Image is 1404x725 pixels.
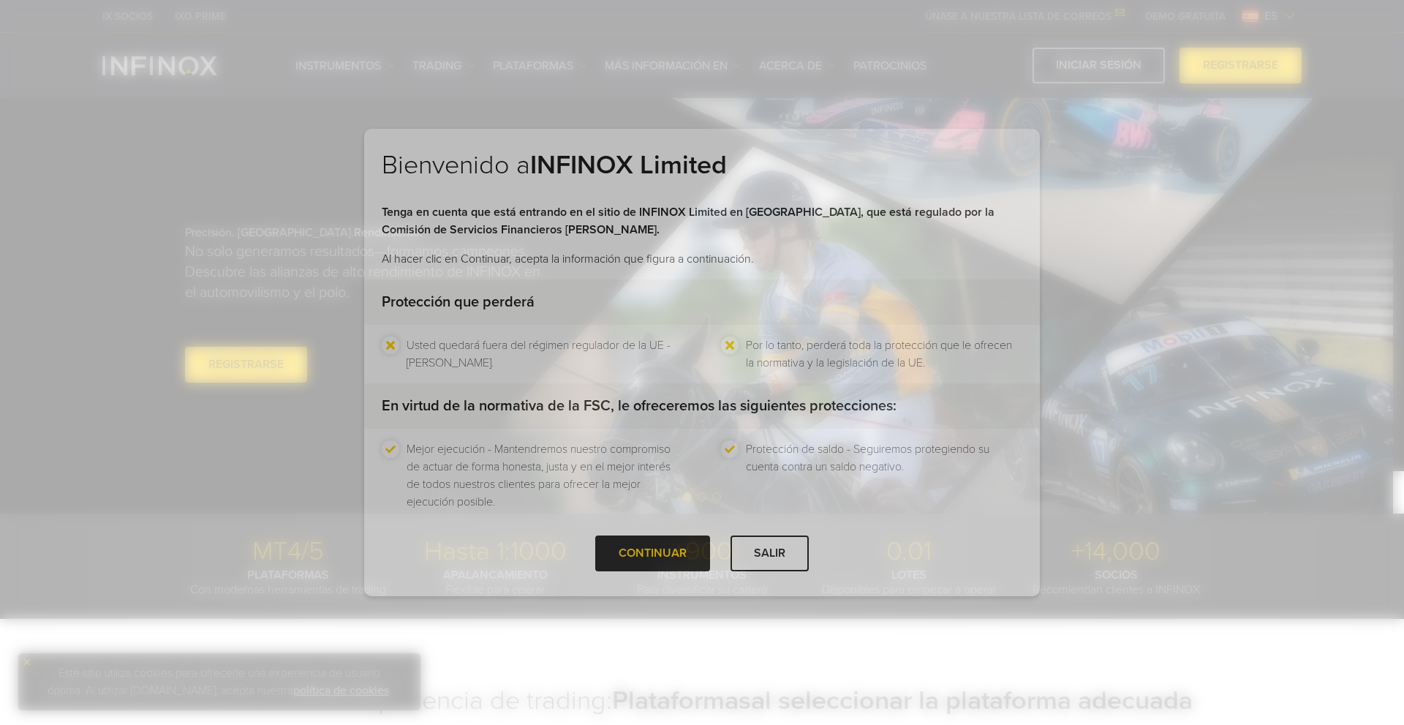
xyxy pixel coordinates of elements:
li: Protección de saldo - Seguiremos protegiendo su cuenta contra un saldo negativo. [746,440,1022,511]
strong: INFINOX Limited [530,149,727,181]
p: Al hacer clic en Continuar, acepta la información que figura a continuación. [382,250,1022,268]
strong: Tenga en cuenta que está entrando en el sitio de INFINOX Limited en [GEOGRAPHIC_DATA], que está r... [382,205,994,237]
li: Usted quedará fuera del régimen regulador de la UE - [PERSON_NAME]. [407,337,683,372]
li: Mejor ejecución - Mantendremos nuestro compromiso de actuar de forma honesta, justa y en el mejor... [407,440,683,511]
div: CONTINUAR [595,536,710,571]
strong: Protección que perderá [382,293,535,311]
div: SALIR [731,536,809,571]
strong: En virtud de la normativa de la FSC, le ofreceremos las siguientes protecciones: [382,397,897,415]
li: Por lo tanto, perderá toda la protección que le ofrecen la normativa y la legislación de la UE. [746,337,1022,372]
h2: Bienvenido a [382,149,1022,203]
